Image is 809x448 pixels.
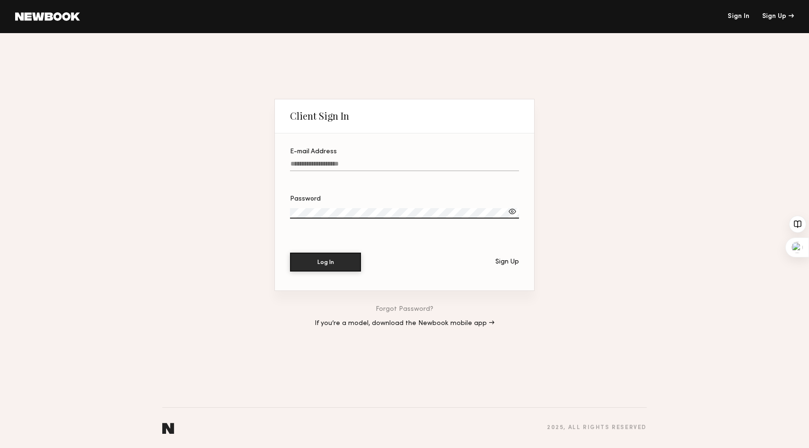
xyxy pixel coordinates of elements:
a: Forgot Password? [376,306,433,313]
div: E-mail Address [290,149,519,155]
div: 2025 , all rights reserved [547,425,647,431]
div: Client Sign In [290,110,349,122]
div: Password [290,196,519,202]
a: Sign In [728,13,749,20]
div: Sign Up [762,13,794,20]
button: Log In [290,253,361,272]
input: Password [290,208,519,219]
a: If you’re a model, download the Newbook mobile app → [315,320,494,327]
div: Sign Up [495,259,519,265]
input: E-mail Address [290,160,519,171]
